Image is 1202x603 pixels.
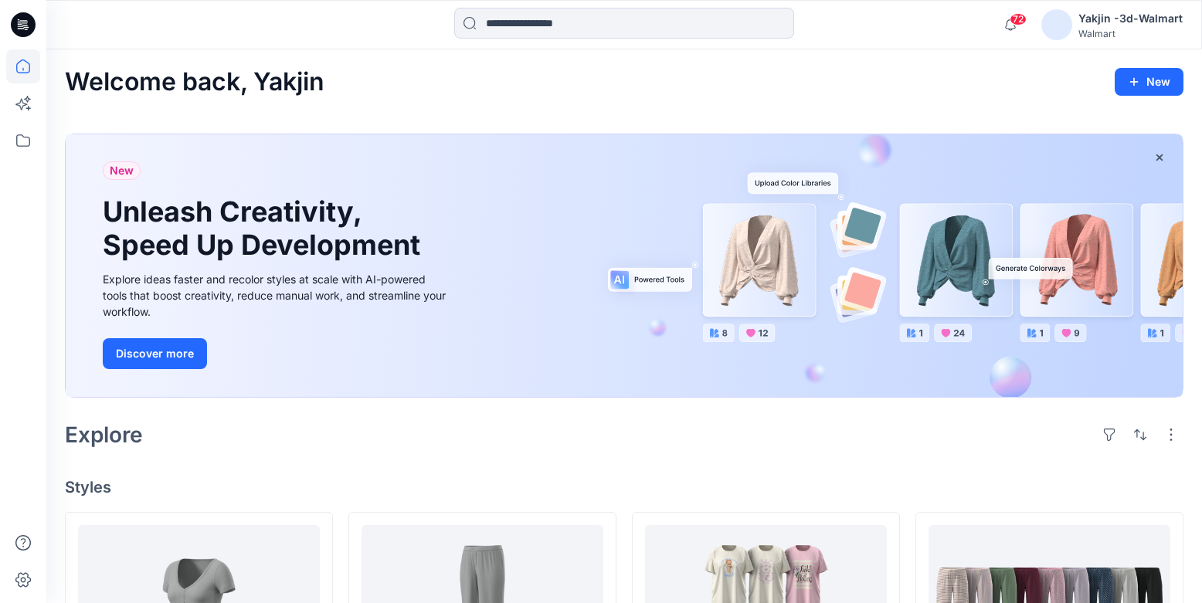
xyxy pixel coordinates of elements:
h4: Styles [65,478,1183,496]
h2: Explore [65,422,143,447]
h2: Welcome back, Yakjin [65,68,324,97]
img: avatar [1041,9,1072,40]
span: 72 [1010,13,1027,25]
span: New [110,161,134,180]
div: Explore ideas faster and recolor styles at scale with AI-powered tools that boost creativity, red... [103,271,450,320]
button: Discover more [103,338,207,369]
div: Walmart [1078,28,1183,39]
button: New [1115,68,1183,96]
a: Discover more [103,338,450,369]
h1: Unleash Creativity, Speed Up Development [103,195,427,262]
div: Yakjin -3d-Walmart [1078,9,1183,28]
